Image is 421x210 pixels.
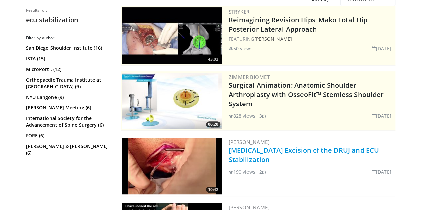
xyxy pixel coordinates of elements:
[229,81,384,108] a: Surgical Animation: Anatomic Shoulder Arthroplasty with OsseoFit™ Stemless Shoulder System
[26,16,111,24] h2: ecu stabilization
[26,115,109,128] a: International Society for the Advancement of Spine Surgery (6)
[206,187,220,193] span: 10:42
[229,15,367,34] a: Reimagining Revision Hips: Mako Total Hip Posterior Lateral Approach
[26,8,111,13] p: Results for:
[122,138,222,194] a: 10:42
[254,36,292,42] a: [PERSON_NAME]
[229,74,270,80] a: Zimmer Biomet
[206,56,220,62] span: 43:02
[122,73,222,129] a: 06:20
[26,143,109,156] a: [PERSON_NAME] & [PERSON_NAME] (6)
[122,73,222,129] img: 84e7f812-2061-4fff-86f6-cdff29f66ef4.300x170_q85_crop-smart_upscale.jpg
[259,112,266,119] li: 3
[26,55,109,62] a: ISTA (15)
[26,105,109,111] a: [PERSON_NAME] Meeting (6)
[372,45,391,52] li: [DATE]
[122,7,222,64] a: 43:02
[229,45,253,52] li: 50 views
[229,146,379,164] a: [MEDICAL_DATA] Excision of the DRUJ and ECU Stabilization
[229,139,270,145] a: [PERSON_NAME]
[259,168,266,175] li: 2
[372,168,391,175] li: [DATE]
[26,45,109,51] a: San Diego Shoulder Institute (16)
[122,138,222,194] img: 1ee03a57-a83d-4a1b-a0eb-07ea397bc9dd.300x170_q85_crop-smart_upscale.jpg
[229,8,250,15] a: Stryker
[26,35,111,41] h3: Filter by author:
[26,94,109,101] a: NYU Langone (9)
[229,112,255,119] li: 828 views
[229,168,255,175] li: 190 views
[26,66,109,73] a: MicroPort . (12)
[229,35,394,42] div: FEATURING
[26,132,109,139] a: FORE (6)
[372,112,391,119] li: [DATE]
[206,121,220,127] span: 06:20
[122,7,222,64] img: 6632ea9e-2a24-47c5-a9a2-6608124666dc.300x170_q85_crop-smart_upscale.jpg
[26,77,109,90] a: Orthopaedic Trauma Institute at [GEOGRAPHIC_DATA] (9)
